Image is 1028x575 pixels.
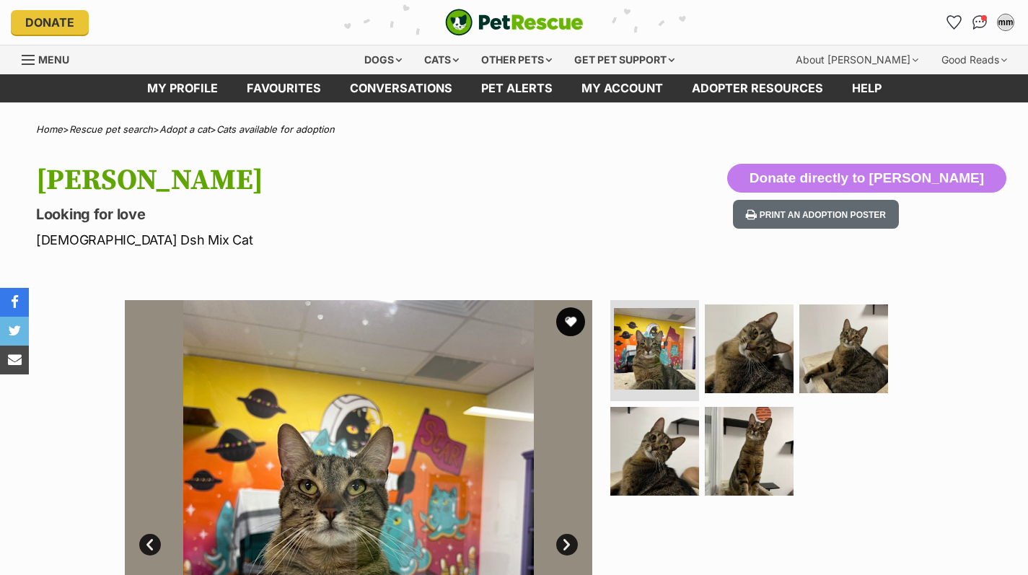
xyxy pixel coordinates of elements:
[159,123,210,135] a: Adopt a cat
[677,74,838,102] a: Adopter resources
[733,200,899,229] button: Print an adoption poster
[22,45,79,71] a: Menu
[567,74,677,102] a: My account
[414,45,469,74] div: Cats
[335,74,467,102] a: conversations
[36,204,627,224] p: Looking for love
[36,230,627,250] p: [DEMOGRAPHIC_DATA] Dsh Mix Cat
[556,307,585,336] button: favourite
[994,11,1017,34] button: My account
[467,74,567,102] a: Pet alerts
[36,164,627,197] h1: [PERSON_NAME]
[614,308,695,390] img: Photo of Ol' Macdonald
[471,45,562,74] div: Other pets
[705,304,794,393] img: Photo of Ol' Macdonald
[36,123,63,135] a: Home
[445,9,584,36] img: logo-cat-932fe2b9b8326f06289b0f2fb663e598f794de774fb13d1741a6617ecf9a85b4.svg
[133,74,232,102] a: My profile
[232,74,335,102] a: Favourites
[354,45,412,74] div: Dogs
[838,74,896,102] a: Help
[786,45,928,74] div: About [PERSON_NAME]
[705,407,794,496] img: Photo of Ol' Macdonald
[998,15,1013,30] div: mm
[69,123,153,135] a: Rescue pet search
[942,11,965,34] a: Favourites
[972,15,988,30] img: chat-41dd97257d64d25036548639549fe6c8038ab92f7586957e7f3b1b290dea8141.svg
[799,304,888,393] img: Photo of Ol' Macdonald
[11,10,89,35] a: Donate
[38,53,69,66] span: Menu
[564,45,685,74] div: Get pet support
[445,9,584,36] a: PetRescue
[942,11,1017,34] ul: Account quick links
[216,123,335,135] a: Cats available for adoption
[727,164,1006,193] button: Donate directly to [PERSON_NAME]
[968,11,991,34] a: Conversations
[556,534,578,556] a: Next
[931,45,1017,74] div: Good Reads
[139,534,161,556] a: Prev
[610,407,699,496] img: Photo of Ol' Macdonald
